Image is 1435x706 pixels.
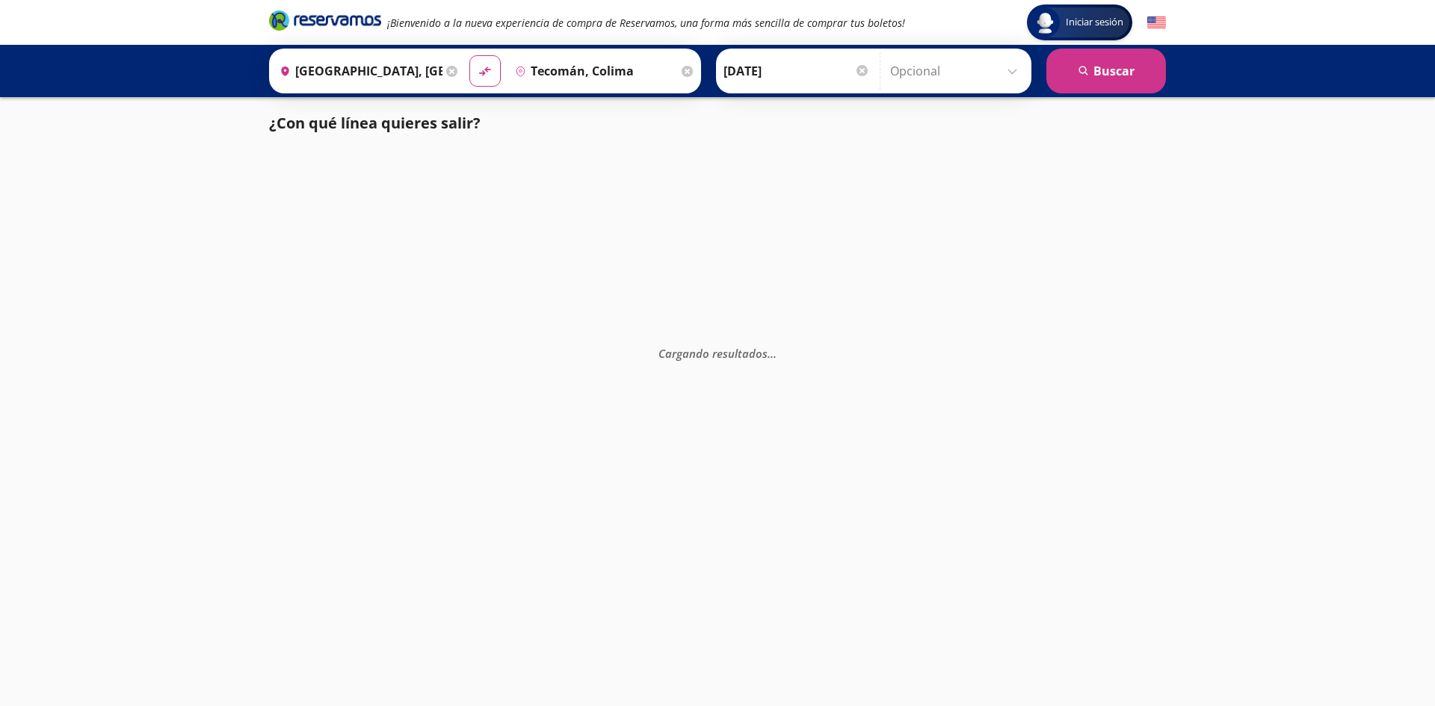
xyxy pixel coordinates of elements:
[890,52,1024,90] input: Opcional
[387,16,905,30] em: ¡Bienvenido a la nueva experiencia de compra de Reservamos, una forma más sencilla de comprar tus...
[768,345,771,360] span: .
[1147,13,1166,32] button: English
[269,112,481,134] p: ¿Con qué línea quieres salir?
[269,9,381,36] a: Brand Logo
[771,345,774,360] span: .
[774,345,777,360] span: .
[274,52,442,90] input: Buscar Origen
[1060,15,1129,30] span: Iniciar sesión
[658,345,777,360] em: Cargando resultados
[723,52,870,90] input: Elegir Fecha
[509,52,678,90] input: Buscar Destino
[1046,49,1166,93] button: Buscar
[269,9,381,31] i: Brand Logo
